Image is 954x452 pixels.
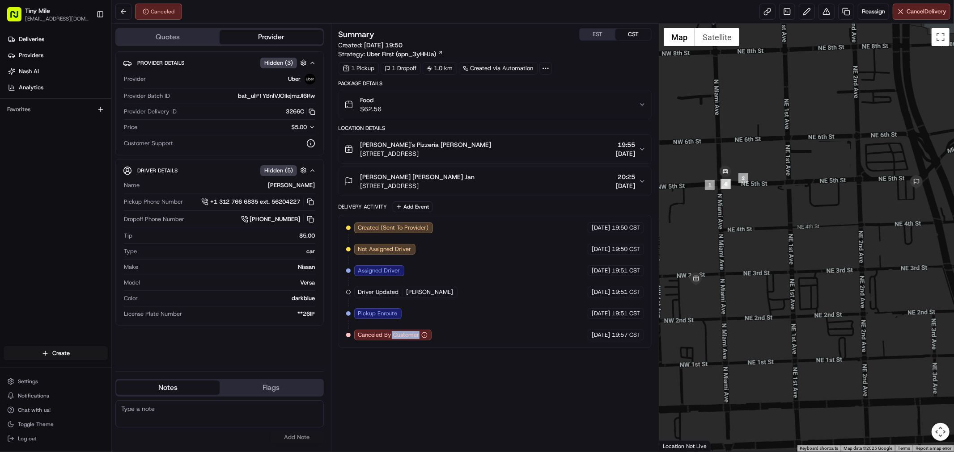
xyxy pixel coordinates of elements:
button: Provider [220,30,323,44]
button: Chat with us! [4,404,108,416]
span: 19:51 CST [612,310,640,318]
div: Start new chat [30,85,147,94]
button: Driver DetailsHidden (5) [123,163,316,178]
button: [PERSON_NAME] [PERSON_NAME] Jan[STREET_ADDRESS]20:25[DATE] [339,167,651,196]
span: 19:55 [616,140,635,149]
span: 19:51 CST [612,267,640,275]
span: [DATE] [592,245,610,253]
a: Deliveries [4,32,111,46]
a: Analytics [4,80,111,95]
button: $5.00 [237,123,315,131]
button: Log out [4,432,108,445]
span: Make [124,263,138,271]
div: car [140,247,315,255]
img: Nash [9,9,27,27]
a: Powered byPylon [63,151,108,158]
span: Pylon [89,151,108,158]
span: Settings [18,378,38,385]
span: Knowledge Base [18,130,68,138]
span: Log out [18,435,36,442]
button: Flags [220,381,323,395]
span: Driver Updated [358,288,399,296]
div: Strategy: [339,50,443,59]
span: [PHONE_NUMBER] [250,215,301,223]
button: Food$62.56 [339,90,651,119]
button: Map camera controls [932,423,950,441]
button: [PHONE_NUMBER] [241,214,315,224]
span: [PERSON_NAME] [PERSON_NAME] Jan [360,172,475,181]
span: Analytics [19,84,43,92]
div: Location Not Live [659,440,711,452]
span: Providers [19,51,43,59]
button: Toggle Theme [4,418,108,431]
div: Package Details [339,80,652,87]
span: 19:50 CST [612,245,640,253]
span: Provider [124,75,146,83]
a: Nash AI [4,64,111,79]
span: $5.00 [292,123,307,131]
span: [PERSON_NAME] [407,288,454,296]
div: Location Details [339,125,652,132]
div: Created via Automation [459,62,538,75]
span: Dropoff Phone Number [124,215,184,223]
button: Provider DetailsHidden (3) [123,55,316,70]
div: 1.0 km [423,62,457,75]
span: [STREET_ADDRESS] [360,181,475,190]
span: [DATE] 19:50 [365,41,403,49]
a: Report a map error [916,446,951,451]
img: Google [661,440,691,452]
div: 📗 [9,130,16,138]
span: License Plate Number [124,310,182,318]
span: [EMAIL_ADDRESS][DOMAIN_NAME] [25,15,89,22]
span: 20:25 [616,172,635,181]
span: API Documentation [85,130,144,138]
a: 💻API Documentation [72,126,147,142]
div: $5.00 [136,232,315,240]
span: Map data ©2025 Google [844,446,892,451]
div: 1 Dropoff [381,62,421,75]
div: 1 Pickup [339,62,379,75]
span: Chat with us! [18,406,51,414]
div: Delivery Activity [339,203,387,210]
button: Show satellite imagery [695,28,739,46]
span: Not Assigned Driver [358,245,411,253]
span: 19:50 CST [612,224,640,232]
span: Deliveries [19,35,44,43]
img: uber-new-logo.jpeg [305,74,315,84]
button: Notes [116,381,220,395]
button: Toggle fullscreen view [932,28,950,46]
button: [PERSON_NAME]'s Pizzeria [PERSON_NAME][STREET_ADDRESS]19:55[DATE] [339,135,651,163]
span: Cancel Delivery [907,8,946,16]
span: [DATE] [592,224,610,232]
button: Canceled [135,4,182,20]
button: Create [4,346,108,360]
span: Uber First (opn_3yHHJa) [367,50,437,59]
span: [DATE] [592,267,610,275]
span: Tip [124,232,132,240]
a: Terms [898,446,910,451]
span: [DATE] [592,310,610,318]
div: 2 [738,173,748,183]
button: Tiny Mile [25,6,50,15]
a: +1 312 766 6835 ext. 56204227 [201,197,315,207]
span: Notifications [18,392,49,399]
span: Toggle Theme [18,421,54,428]
span: Provider Details [137,59,184,67]
span: Provider Batch ID [124,92,170,100]
div: Nissan [142,263,315,271]
a: 📗Knowledge Base [5,126,72,142]
span: Canceled By Customer [358,331,420,339]
img: 1736555255976-a54dd68f-1ca7-489b-9aae-adbdc363a1c4 [9,85,25,101]
span: Color [124,294,138,302]
span: Model [124,279,140,287]
button: Start new chat [152,88,163,99]
button: Quotes [116,30,220,44]
button: Hidden (5) [260,165,309,176]
h3: Summary [339,30,375,38]
span: Pickup Enroute [358,310,398,318]
span: Price [124,123,137,131]
span: Nash AI [19,67,39,75]
button: 3266C [286,108,315,116]
a: Open this area in Google Maps (opens a new window) [661,440,691,452]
